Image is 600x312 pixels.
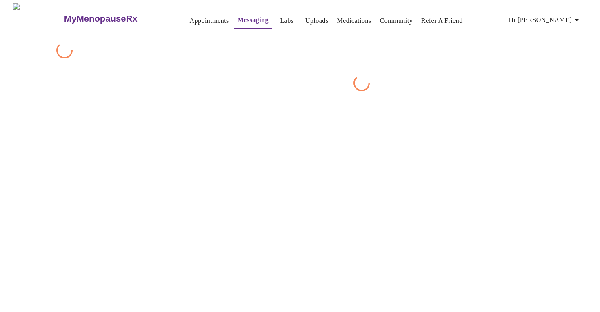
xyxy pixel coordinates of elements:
h3: MyMenopauseRx [64,13,138,24]
button: Community [377,13,416,29]
a: Community [380,15,413,27]
span: Hi [PERSON_NAME] [509,14,582,26]
button: Messaging [234,12,272,29]
button: Labs [274,13,300,29]
a: Refer a Friend [421,15,463,27]
button: Refer a Friend [418,13,466,29]
a: Labs [280,15,293,27]
a: MyMenopauseRx [63,4,170,33]
button: Hi [PERSON_NAME] [506,12,585,28]
img: MyMenopauseRx Logo [13,3,63,34]
a: Appointments [190,15,229,27]
a: Uploads [305,15,329,27]
a: Messaging [238,14,269,26]
button: Appointments [187,13,232,29]
a: Medications [337,15,371,27]
button: Uploads [302,13,332,29]
button: Medications [333,13,374,29]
